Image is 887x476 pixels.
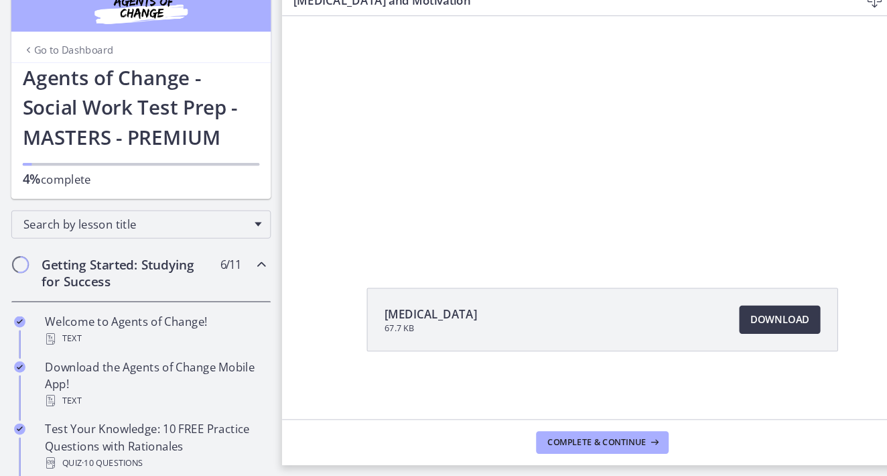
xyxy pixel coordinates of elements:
span: Download [713,319,768,335]
span: · 10 Questions [78,455,136,471]
div: Quiz [43,455,252,471]
a: Download [702,314,779,341]
span: Complete & continue [520,438,614,449]
button: Complete & continue [509,433,635,455]
p: complete [21,185,247,202]
div: Text [43,396,252,412]
span: Search by lesson title [22,229,235,244]
div: Text [43,337,252,353]
div: Welcome to Agents of Change! [43,321,252,353]
i: Completed [13,324,24,335]
span: [MEDICAL_DATA] [365,314,453,330]
h3: [MEDICAL_DATA] and Motivation [279,16,796,32]
i: Completed [13,367,24,377]
h1: Agents of Change - Social Work Test Prep - MASTERS - PREMIUM [21,83,247,168]
div: Search by lesson title [11,223,257,250]
span: 4% [21,185,39,201]
img: Agents of Change [54,16,214,48]
h2: Getting Started: Studying for Success [40,267,203,299]
div: Download the Agents of Change Mobile App! [43,364,252,412]
a: Go to Dashboard [21,64,108,78]
div: Test Your Knowledge: 10 FREE Practice Questions with Rationales [43,423,252,471]
span: 67.7 KB [365,330,453,341]
span: 6 / 11 [209,267,228,283]
i: Completed [13,426,24,436]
